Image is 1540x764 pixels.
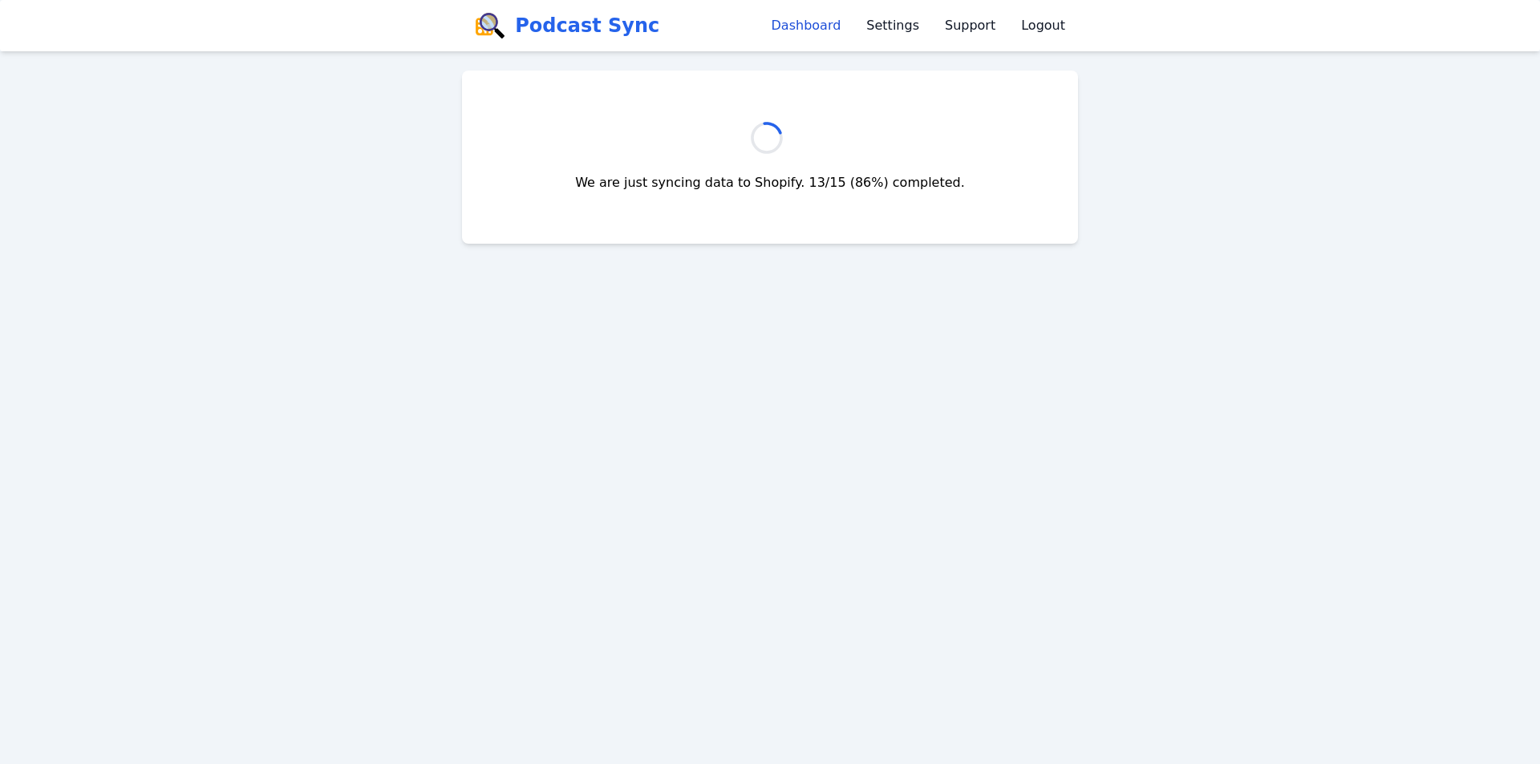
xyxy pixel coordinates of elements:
[945,16,995,35] a: Support
[772,16,841,35] a: Dashboard
[475,13,505,38] img: logo-d6353d82961d4b277a996a0a8fdf87ac71be1fddf08234e77692563490a7b2fc.svg
[1021,16,1065,35] a: Logout
[475,173,1065,192] div: We are just syncing data to Shopify. 13/15 (86%) completed.
[866,16,919,35] a: Settings
[475,13,659,38] a: Podcast Sync
[515,13,659,38] span: Podcast Sync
